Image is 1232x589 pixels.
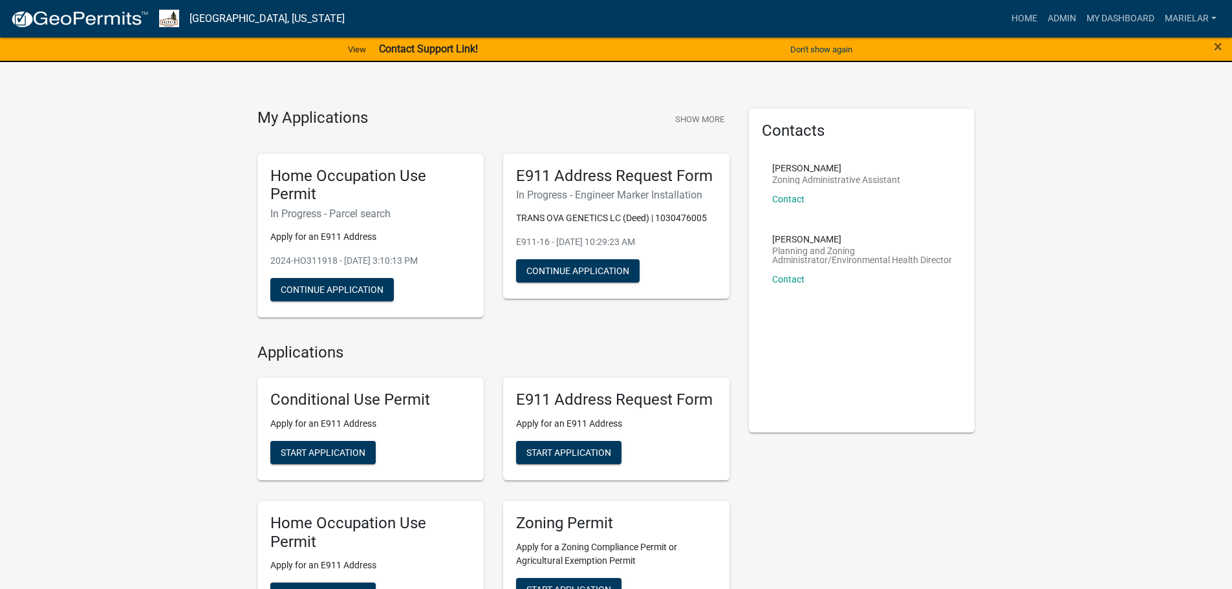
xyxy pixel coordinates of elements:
[1214,39,1222,54] button: Close
[1043,6,1081,31] a: Admin
[343,39,371,60] a: View
[772,175,900,184] p: Zoning Administrative Assistant
[270,167,471,204] h5: Home Occupation Use Permit
[772,246,952,264] p: Planning and Zoning Administrator/Environmental Health Director
[1081,6,1160,31] a: My Dashboard
[281,447,365,457] span: Start Application
[257,109,368,128] h4: My Applications
[270,230,471,244] p: Apply for an E911 Address
[516,441,621,464] button: Start Application
[257,343,729,362] h4: Applications
[762,122,962,140] h5: Contacts
[270,514,471,552] h5: Home Occupation Use Permit
[516,235,717,249] p: E911-16 - [DATE] 10:29:23 AM
[159,10,179,27] img: Sioux County, Iowa
[516,417,717,431] p: Apply for an E911 Address
[516,211,717,225] p: TRANS OVA GENETICS LC (Deed) | 1030476005
[1006,6,1043,31] a: Home
[1160,6,1222,31] a: marielar
[670,109,729,130] button: Show More
[379,43,478,55] strong: Contact Support Link!
[516,541,717,568] p: Apply for a Zoning Compliance Permit or Agricultural Exemption Permit
[785,39,858,60] button: Don't show again
[772,274,805,284] a: Contact
[516,391,717,409] h5: E911 Address Request Form
[1214,37,1222,56] span: ×
[270,441,376,464] button: Start Application
[270,278,394,301] button: Continue Application
[516,514,717,533] h5: Zoning Permit
[270,417,471,431] p: Apply for an E911 Address
[270,559,471,572] p: Apply for an E911 Address
[516,189,717,201] h6: In Progress - Engineer Marker Installation
[772,235,952,244] p: [PERSON_NAME]
[270,208,471,220] h6: In Progress - Parcel search
[270,391,471,409] h5: Conditional Use Permit
[526,447,611,457] span: Start Application
[270,254,471,268] p: 2024-HO311918 - [DATE] 3:10:13 PM
[189,8,345,30] a: [GEOGRAPHIC_DATA], [US_STATE]
[516,167,717,186] h5: E911 Address Request Form
[772,164,900,173] p: [PERSON_NAME]
[516,259,640,283] button: Continue Application
[772,194,805,204] a: Contact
